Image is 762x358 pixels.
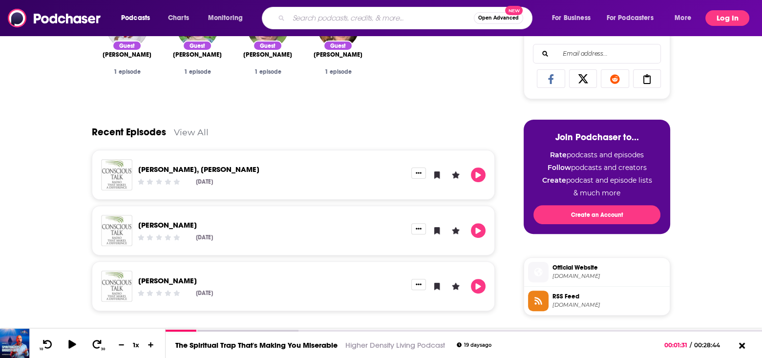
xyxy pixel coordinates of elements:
span: Official Website [552,263,666,272]
button: Create an Account [533,205,660,224]
a: RSS Feed[DOMAIN_NAME] [528,291,666,311]
li: podcasts and episodes [533,150,660,159]
div: Guest [183,41,212,51]
a: Official Website[DOMAIN_NAME] [528,262,666,282]
a: The Spiritual Trap That's Making You Miserable [175,340,338,350]
span: 10 [40,347,43,351]
span: For Podcasters [607,11,654,25]
div: Community Rating: 0 out of 5 [137,178,181,186]
div: [DATE] [196,234,213,241]
button: Play [471,223,486,238]
button: Leave a Rating [448,168,463,182]
a: View All [174,127,209,137]
span: [PERSON_NAME] [173,51,222,59]
span: [PERSON_NAME] [243,51,292,59]
span: 30 [101,347,105,351]
div: Search followers [533,44,661,63]
button: Show More Button [411,223,426,234]
button: open menu [668,10,703,26]
span: conscioustalk.net [552,301,666,309]
a: Share on Reddit [601,69,629,88]
a: Matt Kahn [243,51,292,59]
div: 1 episode [100,68,154,75]
span: For Business [552,11,591,25]
span: 00:01:31 [664,341,690,349]
button: Open AdvancedNew [474,12,523,24]
div: Guest [323,41,353,51]
button: 10 [38,339,56,351]
a: Higher Density Living Podcast [345,340,445,350]
input: Email address... [541,44,653,63]
span: [PERSON_NAME] [314,51,362,59]
a: Veronica Anderson [103,51,151,59]
span: Open Advanced [478,16,519,21]
button: Log In [705,10,749,26]
span: RSS Feed [552,292,666,301]
li: podcast and episode lists [533,176,660,185]
a: Recent Episodes [92,126,166,138]
div: Guest [112,41,142,51]
img: Theresa Cheung [101,215,132,246]
button: 30 [88,339,107,351]
div: 1 episode [240,68,295,75]
div: [DATE] [196,178,213,185]
button: open menu [600,10,668,26]
a: Share on X/Twitter [569,69,597,88]
button: Leave a Rating [448,223,463,238]
div: 19 days ago [457,342,491,348]
input: Search podcasts, credits, & more... [289,10,474,26]
button: open menu [114,10,163,26]
a: Copy Link [633,69,661,88]
div: Guest [253,41,282,51]
button: Bookmark Episode [430,223,444,238]
strong: Follow [548,163,571,172]
div: [DATE] [196,290,213,296]
strong: Rate [550,150,567,159]
span: / [690,341,692,349]
button: Show More Button [411,168,426,178]
div: Search podcasts, credits, & more... [271,7,542,29]
span: Charts [168,11,189,25]
span: Monitoring [208,11,243,25]
img: Podchaser - Follow, Share and Rate Podcasts [8,9,102,27]
button: Bookmark Episode [430,168,444,182]
a: Heidi Schauster [173,51,222,59]
strong: Create [542,176,566,185]
div: 1 x [128,341,145,349]
button: Play [471,168,486,182]
span: New [505,6,523,15]
div: Community Rating: 0 out of 5 [137,234,181,241]
span: More [675,11,691,25]
a: Charts [162,10,195,26]
button: open menu [201,10,255,26]
div: Community Rating: 0 out of 5 [137,290,181,297]
button: Bookmark Episode [430,279,444,294]
button: Leave a Rating [448,279,463,294]
img: Mary S. Holland, Krysta Gibson [101,159,132,190]
div: 1 episode [311,68,365,75]
a: Theresa Cheung [138,220,197,230]
img: Jeff Cox [101,271,132,302]
a: Scott Stabile [314,51,362,59]
span: Podcasts [121,11,150,25]
span: [PERSON_NAME] [103,51,151,59]
a: Share on Facebook [537,69,565,88]
button: Show More Button [411,279,426,290]
a: Jeff Cox [138,276,197,285]
div: 1 episode [170,68,225,75]
a: Mary S. Holland, Krysta Gibson [138,165,259,174]
span: 00:28:44 [692,341,730,349]
li: & much more [533,189,660,197]
span: conscioustalk.net [552,273,666,280]
button: open menu [545,10,603,26]
li: podcasts and creators [533,163,660,172]
button: Play [471,279,486,294]
h3: Join Podchaser to... [533,131,660,143]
